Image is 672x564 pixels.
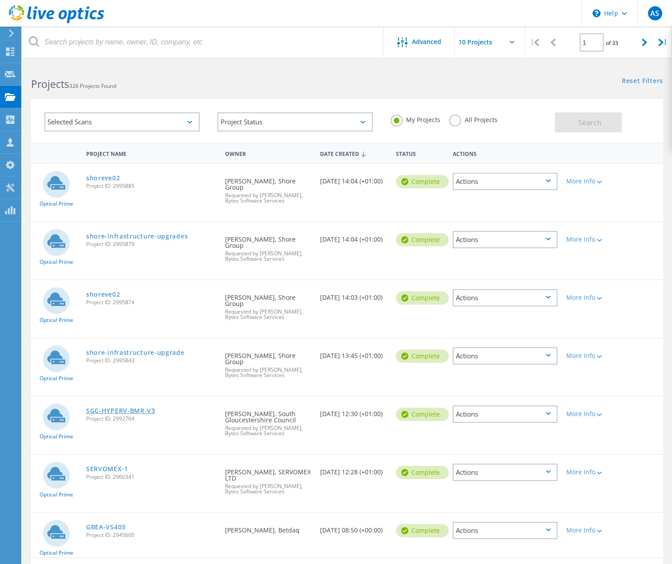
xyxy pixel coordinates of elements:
[86,532,216,538] span: Project ID: 2945600
[316,164,391,193] div: [DATE] 14:04 (+01:00)
[40,492,73,497] span: Optical Prime
[412,39,441,45] span: Advanced
[86,416,216,421] span: Project ID: 2992764
[578,118,601,127] span: Search
[86,408,155,414] a: SGC-HYPERV-BMR-V3
[396,466,449,479] div: Complete
[40,434,73,439] span: Optical Prime
[221,513,316,542] div: [PERSON_NAME], Betdaq
[650,10,659,17] span: AS
[449,115,498,123] label: All Projects
[566,178,608,184] div: More Info
[316,338,391,368] div: [DATE] 13:45 (+01:00)
[566,469,608,475] div: More Info
[86,474,216,480] span: Project ID: 2960341
[448,145,562,161] div: Actions
[221,280,316,329] div: [PERSON_NAME], Shore Group
[555,112,622,132] button: Search
[221,145,316,161] div: Owner
[221,397,316,445] div: [PERSON_NAME], South Gloucestershire Council
[566,527,608,533] div: More Info
[396,175,449,188] div: Complete
[396,350,449,363] div: Complete
[221,164,316,212] div: [PERSON_NAME], Shore Group
[86,233,188,239] a: shore-infrastructure-upgrades
[225,367,311,378] span: Requested by [PERSON_NAME], Bytes Software Services
[40,550,73,556] span: Optical Prime
[453,522,557,539] div: Actions
[566,294,608,301] div: More Info
[453,405,557,423] div: Actions
[225,309,311,320] span: Requested by [PERSON_NAME], Bytes Software Services
[316,513,391,542] div: [DATE] 08:50 (+00:00)
[31,77,69,91] b: Projects
[453,347,557,365] div: Actions
[225,193,311,203] span: Requested by [PERSON_NAME], Bytes Software Services
[453,231,557,248] div: Actions
[86,242,216,247] span: Project ID: 2995879
[221,222,316,270] div: [PERSON_NAME], Shore Group
[396,233,449,246] div: Complete
[86,350,185,356] a: shore-infrastructure-upgrade
[606,39,618,47] span: of 33
[69,82,116,90] span: 326 Projects Found
[526,27,544,58] div: |
[221,338,316,387] div: [PERSON_NAME], Shore Group
[86,524,126,530] a: GBEA-VS403
[654,27,672,58] div: |
[566,236,608,242] div: More Info
[396,408,449,421] div: Complete
[593,9,601,17] svg: \n
[622,78,663,85] a: Reset Filters
[86,300,216,305] span: Project ID: 2995874
[221,455,316,503] div: [PERSON_NAME], SERVOMEX LTD
[391,145,448,161] div: Status
[44,112,200,131] div: Selected Scans
[82,145,221,161] div: Project Name
[316,222,391,251] div: [DATE] 14:04 (+01:00)
[40,376,73,381] span: Optical Prime
[225,425,311,436] span: Requested by [PERSON_NAME], Bytes Software Services
[225,484,311,494] span: Requested by [PERSON_NAME], Bytes Software Services
[316,145,391,162] div: Date Created
[86,175,120,181] a: shoreve02
[316,280,391,310] div: [DATE] 14:03 (+01:00)
[86,358,216,363] span: Project ID: 2995843
[566,411,608,417] div: More Info
[396,291,449,305] div: Complete
[86,466,128,472] a: SERVOMEX-1
[217,112,373,131] div: Project Status
[453,464,557,481] div: Actions
[566,353,608,359] div: More Info
[40,259,73,265] span: Optical Prime
[22,27,384,58] input: Search projects by name, owner, ID, company, etc
[453,289,557,306] div: Actions
[86,183,216,189] span: Project ID: 2995885
[86,291,120,298] a: shoreve02
[9,19,104,25] a: Live Optics Dashboard
[396,524,449,537] div: Complete
[316,397,391,426] div: [DATE] 12:30 (+01:00)
[225,251,311,262] span: Requested by [PERSON_NAME], Bytes Software Services
[391,115,440,123] label: My Projects
[40,201,73,207] span: Optical Prime
[40,318,73,323] span: Optical Prime
[453,173,557,190] div: Actions
[316,455,391,484] div: [DATE] 12:28 (+01:00)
